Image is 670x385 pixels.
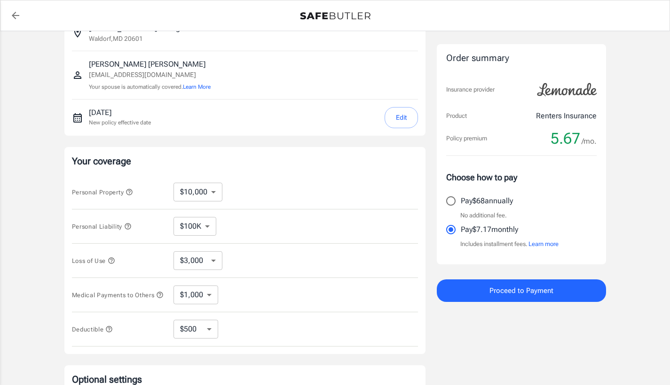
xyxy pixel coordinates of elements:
[72,255,115,266] button: Loss of Use
[6,6,25,25] a: back to quotes
[72,326,113,333] span: Deductible
[385,107,418,128] button: Edit
[446,111,467,121] p: Product
[89,59,211,70] p: [PERSON_NAME] [PERSON_NAME]
[460,239,559,249] p: Includes installment fees.
[437,279,606,302] button: Proceed to Payment
[72,289,164,300] button: Medical Payments to Others
[551,129,580,148] span: 5.67
[532,77,602,103] img: Lemonade
[89,107,151,118] p: [DATE]
[72,292,164,299] span: Medical Payments to Others
[446,171,597,184] p: Choose how to pay
[72,221,132,232] button: Personal Liability
[72,223,132,230] span: Personal Liability
[72,154,418,168] p: Your coverage
[89,70,211,80] p: [EMAIL_ADDRESS][DOMAIN_NAME]
[461,224,518,235] p: Pay $7.17 monthly
[300,12,370,20] img: Back to quotes
[72,323,113,335] button: Deductible
[489,285,553,297] span: Proceed to Payment
[89,118,151,127] p: New policy effective date
[446,52,597,65] div: Order summary
[183,83,211,91] button: Learn More
[72,112,83,123] svg: New policy start date
[446,85,495,94] p: Insurance provider
[446,134,487,143] p: Policy premium
[72,27,83,38] svg: Insured address
[89,34,143,43] p: Waldorf , MD 20601
[582,135,597,148] span: /mo.
[460,211,507,220] p: No additional fee.
[72,257,115,264] span: Loss of Use
[536,110,597,122] p: Renters Insurance
[89,83,211,92] p: Your spouse is automatically covered.
[72,189,133,196] span: Personal Property
[72,69,83,81] svg: Insured person
[72,186,133,198] button: Personal Property
[461,195,513,207] p: Pay $68 annually
[528,239,559,249] button: Learn more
